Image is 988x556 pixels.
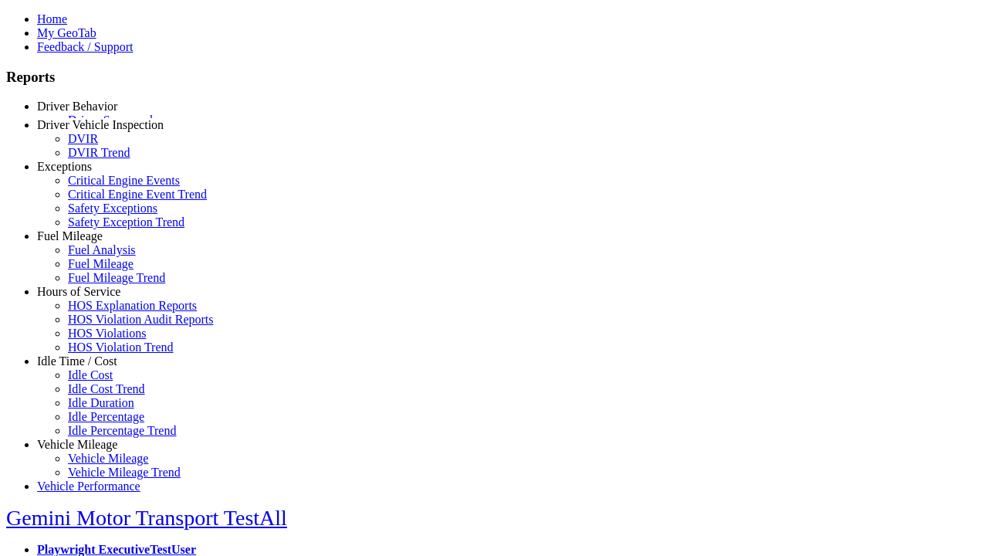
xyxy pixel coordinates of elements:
[68,424,176,437] a: Idle Percentage Trend
[68,466,181,479] a: Vehicle Mileage Trend
[37,118,164,131] a: Driver Vehicle Inspection
[37,100,117,113] a: Driver Behavior
[68,382,145,395] a: Idle Cost Trend
[68,114,153,127] a: Driver Scorecard
[68,271,165,284] a: Fuel Mileage Trend
[68,243,136,256] a: Fuel Analysis
[68,257,134,270] a: Fuel Mileage
[68,132,98,145] a: DVIR
[37,160,92,173] a: Exceptions
[6,69,982,86] h3: Reports
[68,299,197,312] a: HOS Explanation Reports
[37,12,67,25] a: Home
[68,202,157,215] a: Safety Exceptions
[37,438,117,451] a: Vehicle Mileage
[37,285,120,298] a: Hours of Service
[68,410,144,423] a: Idle Percentage
[6,506,287,530] a: Gemini Motor Transport TestAll
[68,174,180,187] a: Critical Engine Events
[37,229,103,242] a: Fuel Mileage
[37,480,140,493] a: Vehicle Performance
[68,396,134,409] a: Idle Duration
[37,543,196,556] a: Playwright ExecutiveTestUser
[68,341,174,354] a: HOS Violation Trend
[68,313,214,326] a: HOS Violation Audit Reports
[37,26,96,39] a: My GeoTab
[68,452,148,465] a: Vehicle Mileage
[68,146,130,159] a: DVIR Trend
[68,188,207,201] a: Critical Engine Event Trend
[68,327,146,340] a: HOS Violations
[37,40,133,53] a: Feedback / Support
[68,215,184,229] a: Safety Exception Trend
[37,354,117,368] a: Idle Time / Cost
[68,368,113,381] a: Idle Cost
